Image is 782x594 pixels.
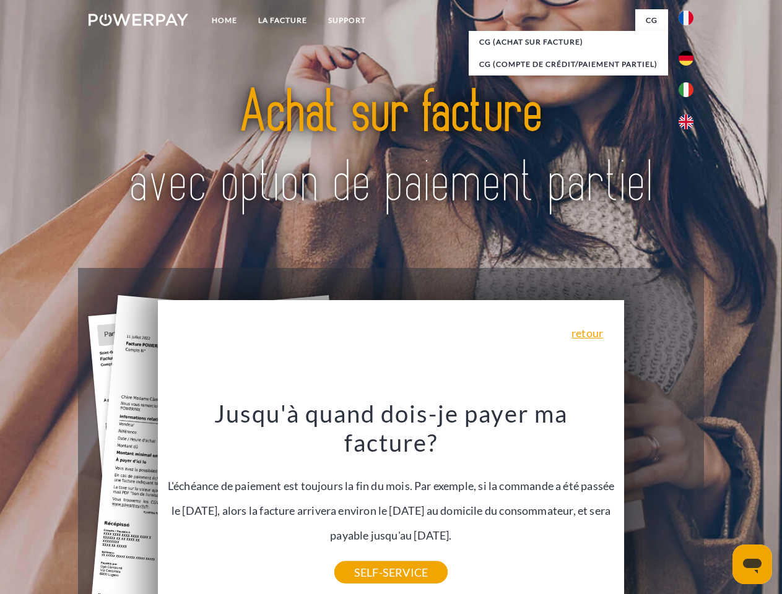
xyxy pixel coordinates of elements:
[679,11,693,25] img: fr
[165,398,617,458] h3: Jusqu'à quand dois-je payer ma facture?
[318,9,376,32] a: Support
[635,9,668,32] a: CG
[679,51,693,66] img: de
[679,114,693,129] img: en
[334,561,448,583] a: SELF-SERVICE
[732,544,772,584] iframe: Bouton de lancement de la fenêtre de messagerie
[118,59,664,237] img: title-powerpay_fr.svg
[248,9,318,32] a: LA FACTURE
[469,53,668,75] a: CG (Compte de crédit/paiement partiel)
[679,82,693,97] img: it
[201,9,248,32] a: Home
[165,398,617,572] div: L'échéance de paiement est toujours la fin du mois. Par exemple, si la commande a été passée le [...
[89,14,188,26] img: logo-powerpay-white.svg
[571,327,603,338] a: retour
[469,31,668,53] a: CG (achat sur facture)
